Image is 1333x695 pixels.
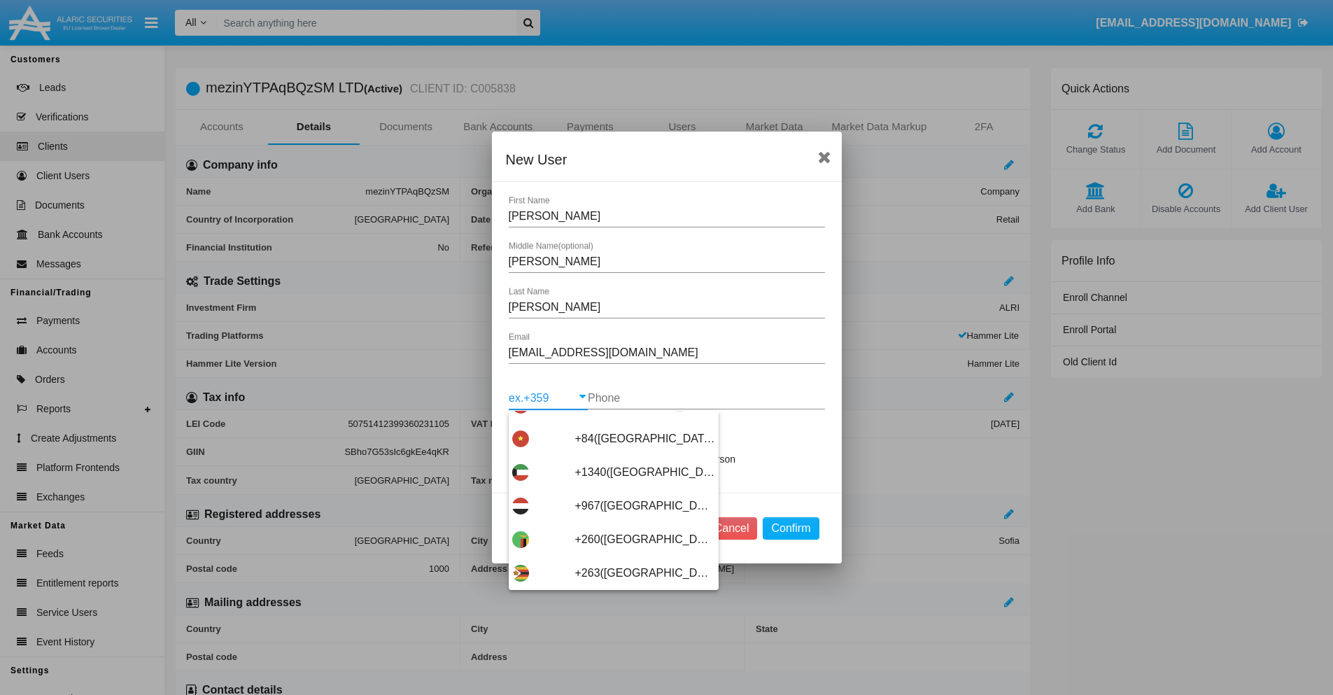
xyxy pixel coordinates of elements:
span: +84([GEOGRAPHIC_DATA]) [575,422,715,456]
span: +1340([GEOGRAPHIC_DATA], [GEOGRAPHIC_DATA]) [575,456,715,489]
button: Confirm [763,517,819,540]
span: +260([GEOGRAPHIC_DATA]) [575,523,715,556]
button: Cancel [706,517,758,540]
span: +263([GEOGRAPHIC_DATA]) [575,556,715,590]
div: New User [506,148,828,171]
span: +967([GEOGRAPHIC_DATA]) [575,489,715,523]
